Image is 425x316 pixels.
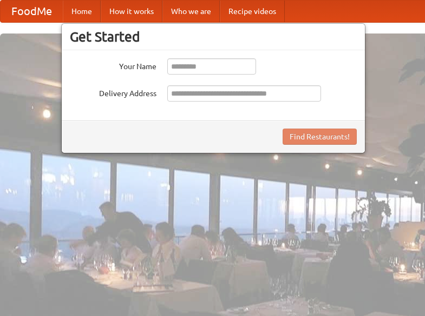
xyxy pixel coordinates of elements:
[70,29,357,45] h3: Get Started
[220,1,285,22] a: Recipe videos
[1,1,63,22] a: FoodMe
[70,85,156,99] label: Delivery Address
[101,1,162,22] a: How it works
[70,58,156,72] label: Your Name
[283,129,357,145] button: Find Restaurants!
[63,1,101,22] a: Home
[162,1,220,22] a: Who we are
